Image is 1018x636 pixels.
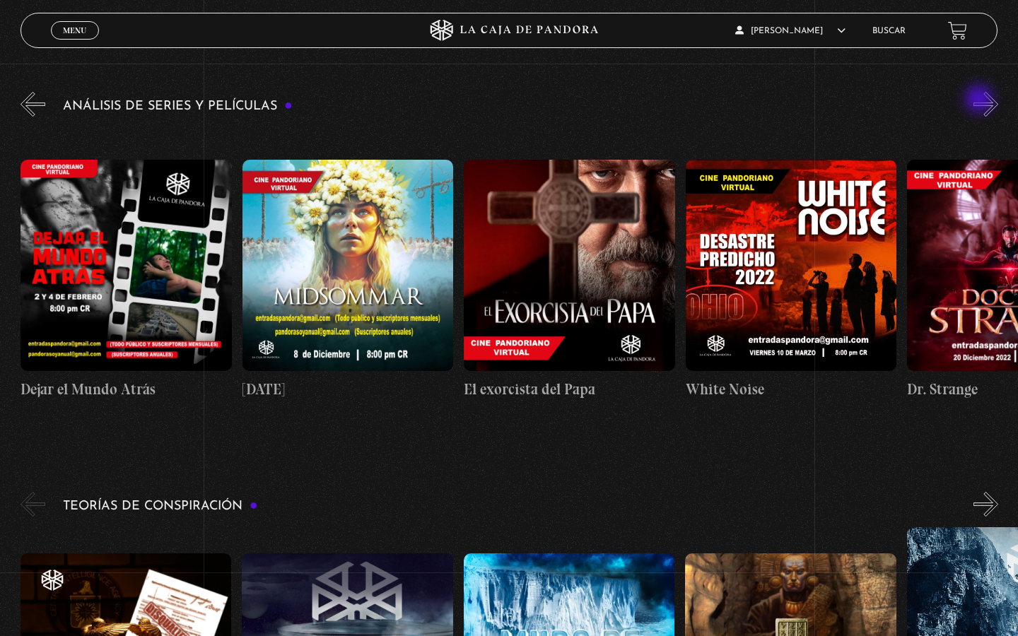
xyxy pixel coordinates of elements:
span: Cerrar [59,38,92,48]
h4: White Noise [686,378,897,401]
button: Next [973,92,998,117]
a: White Noise [686,127,897,432]
h4: Dejar el Mundo Atrás [21,378,232,401]
span: Menu [63,26,86,35]
a: [DATE] [242,127,454,432]
h3: Análisis de series y películas [63,100,293,113]
h4: [DATE] [242,378,454,401]
a: Dejar el Mundo Atrás [21,127,232,432]
a: View your shopping cart [948,21,967,40]
button: Previous [21,92,45,117]
button: Next [973,492,998,517]
button: Previous [21,492,45,517]
h4: El exorcista del Papa [464,378,675,401]
a: Buscar [872,27,906,35]
a: El exorcista del Papa [464,127,675,432]
h3: Teorías de Conspiración [63,500,258,513]
span: [PERSON_NAME] [735,27,846,35]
